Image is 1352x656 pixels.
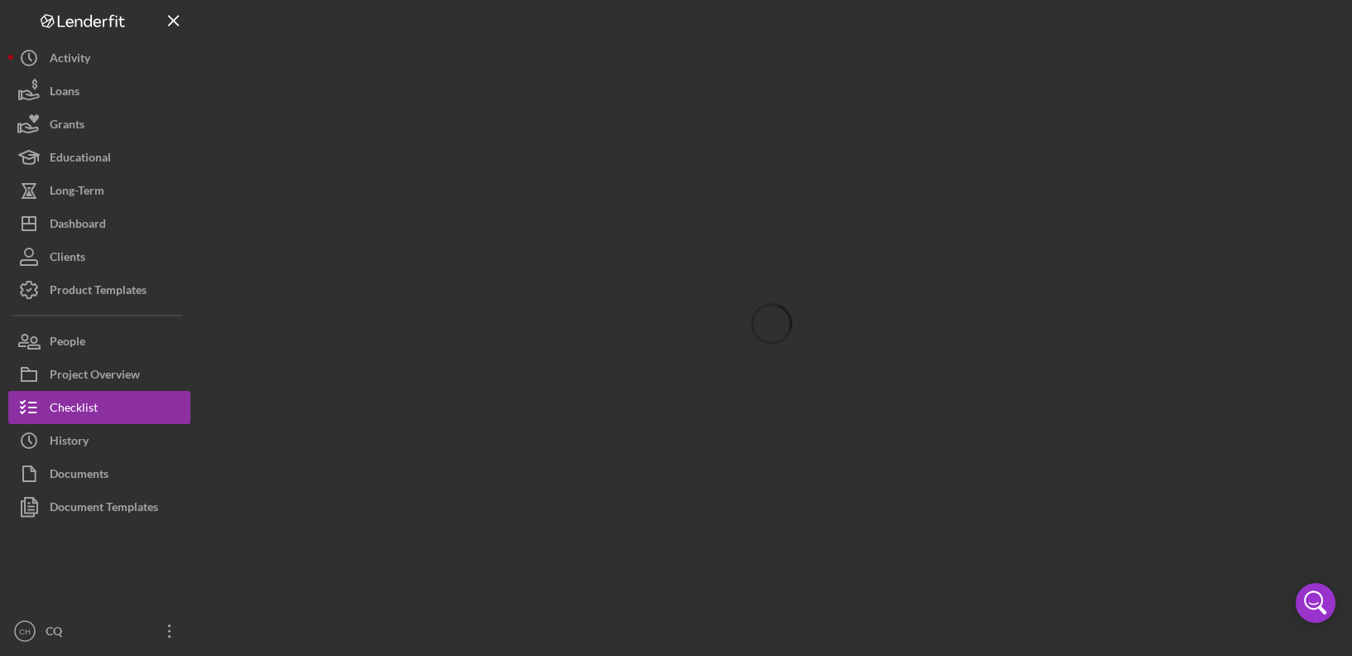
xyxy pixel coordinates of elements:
div: Dashboard [50,207,106,244]
div: Project Overview [50,358,140,395]
button: Dashboard [8,207,190,240]
div: Grants [50,108,84,145]
div: Educational [50,141,111,178]
div: Document Templates [50,490,158,528]
button: History [8,424,190,457]
button: Clients [8,240,190,273]
text: CH [19,627,31,636]
button: Document Templates [8,490,190,523]
div: Product Templates [50,273,147,311]
button: Educational [8,141,190,174]
div: Activity [50,41,90,79]
div: Checklist [50,391,98,428]
div: People [50,325,85,362]
button: Documents [8,457,190,490]
button: Grants [8,108,190,141]
div: Loans [50,75,79,112]
button: Product Templates [8,273,190,306]
div: History [50,424,89,461]
button: Long-Term [8,174,190,207]
button: CHCQ [PERSON_NAME] [8,615,190,648]
div: Long-Term [50,174,104,211]
div: Open Intercom Messenger [1296,583,1335,623]
button: People [8,325,190,358]
button: Checklist [8,391,190,424]
div: Documents [50,457,108,494]
button: Activity [8,41,190,75]
button: Project Overview [8,358,190,391]
div: Clients [50,240,85,277]
button: Loans [8,75,190,108]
